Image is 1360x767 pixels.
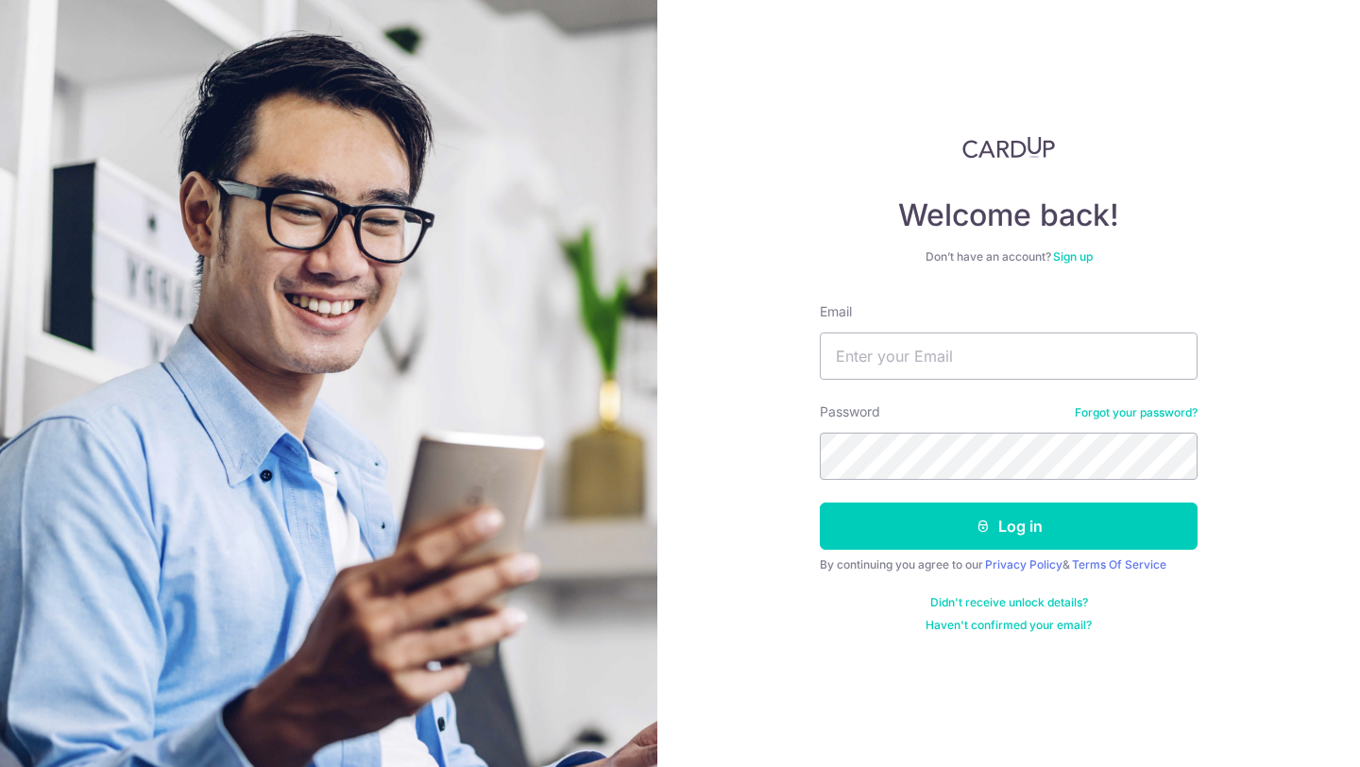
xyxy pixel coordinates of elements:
[820,302,852,321] label: Email
[1053,249,1093,264] a: Sign up
[926,618,1092,633] a: Haven't confirmed your email?
[820,557,1198,572] div: By continuing you agree to our &
[1072,557,1166,571] a: Terms Of Service
[820,249,1198,264] div: Don’t have an account?
[820,503,1198,550] button: Log in
[820,196,1198,234] h4: Welcome back!
[820,402,880,421] label: Password
[820,332,1198,380] input: Enter your Email
[962,136,1055,159] img: CardUp Logo
[930,595,1088,610] a: Didn't receive unlock details?
[985,557,1062,571] a: Privacy Policy
[1075,405,1198,420] a: Forgot your password?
